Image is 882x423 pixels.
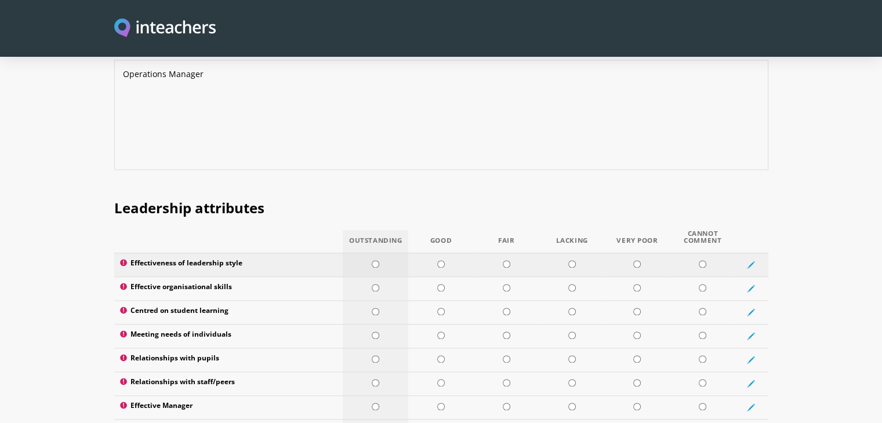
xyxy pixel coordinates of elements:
label: Effective Manager [120,402,337,413]
label: Effectiveness of leadership style [120,259,337,271]
th: Fair [474,230,539,253]
a: Visit this site's homepage [114,19,216,39]
label: Centred on student learning [120,307,337,318]
label: Relationships with staff/peers [120,378,337,389]
th: Cannot Comment [670,230,735,253]
img: Inteachers [114,19,216,39]
label: Meeting needs of individuals [120,330,337,342]
th: Lacking [539,230,605,253]
span: Leadership attributes [114,198,264,217]
th: Very Poor [604,230,670,253]
th: Good [408,230,474,253]
label: Effective organisational skills [120,283,337,294]
th: Outstanding [343,230,408,253]
label: Relationships with pupils [120,354,337,366]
